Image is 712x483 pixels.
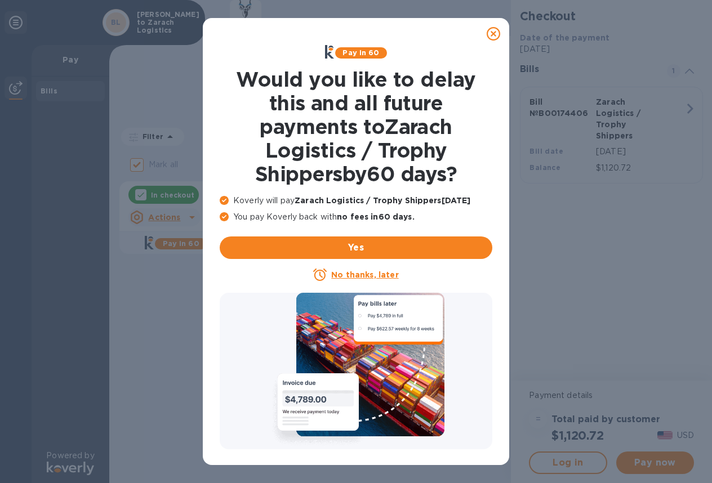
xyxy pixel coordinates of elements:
h1: Would you like to delay this and all future payments to Zarach Logistics / Trophy Shippers by 60 ... [220,68,492,186]
p: Koverly will pay [220,195,492,207]
p: You pay Koverly back with [220,211,492,223]
button: Yes [220,236,492,259]
span: Yes [229,241,483,254]
b: no fees in 60 days . [337,212,414,221]
b: Pay in 60 [342,48,379,57]
u: No thanks, later [331,270,398,279]
b: Zarach Logistics / Trophy Shippers [DATE] [295,196,470,205]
